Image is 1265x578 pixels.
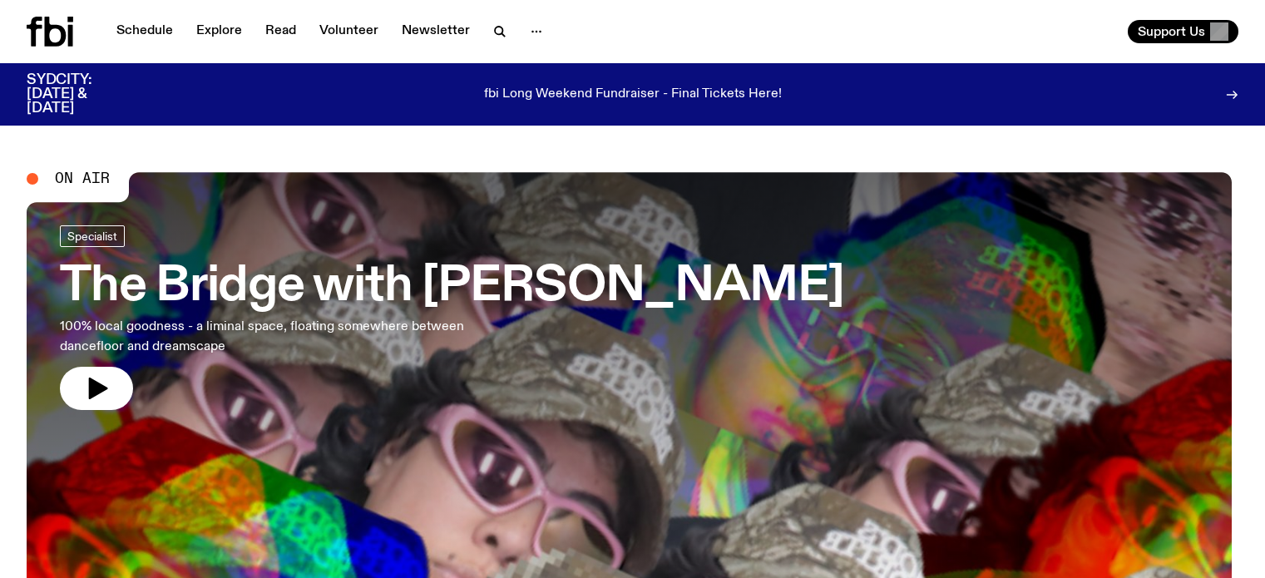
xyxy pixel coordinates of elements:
[309,20,388,43] a: Volunteer
[106,20,183,43] a: Schedule
[186,20,252,43] a: Explore
[392,20,480,43] a: Newsletter
[60,317,486,357] p: 100% local goodness - a liminal space, floating somewhere between dancefloor and dreamscape
[27,73,133,116] h3: SYDCITY: [DATE] & [DATE]
[60,264,844,310] h3: The Bridge with [PERSON_NAME]
[255,20,306,43] a: Read
[60,225,844,410] a: The Bridge with [PERSON_NAME]100% local goodness - a liminal space, floating somewhere between da...
[1138,24,1205,39] span: Support Us
[67,230,117,243] span: Specialist
[60,225,125,247] a: Specialist
[55,171,110,186] span: On Air
[484,87,782,102] p: fbi Long Weekend Fundraiser - Final Tickets Here!
[1128,20,1238,43] button: Support Us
